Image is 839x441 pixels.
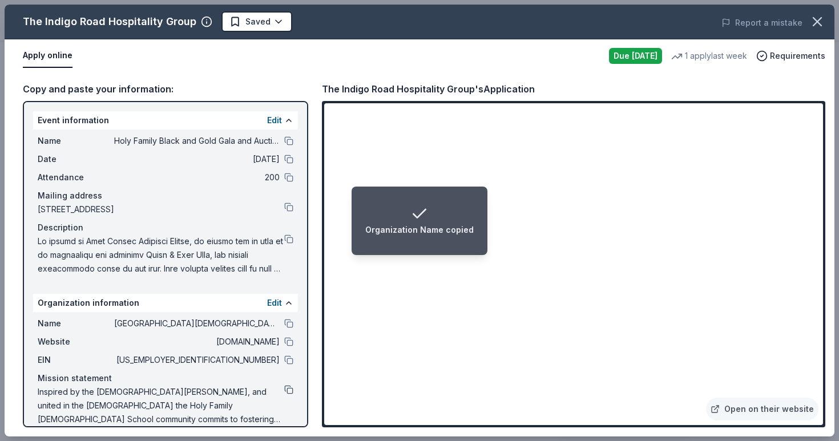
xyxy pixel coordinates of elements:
[38,189,293,203] div: Mailing address
[38,353,114,367] span: EIN
[23,82,308,96] div: Copy and paste your information:
[365,223,474,237] div: Organization Name copied
[721,16,802,30] button: Report a mistake
[38,371,293,385] div: Mission statement
[114,335,280,349] span: [DOMAIN_NAME]
[114,152,280,166] span: [DATE]
[38,152,114,166] span: Date
[245,15,271,29] span: Saved
[23,13,196,31] div: The Indigo Road Hospitality Group
[609,48,662,64] div: Due [DATE]
[322,82,535,96] div: The Indigo Road Hospitality Group's Application
[33,294,298,312] div: Organization information
[38,221,293,234] div: Description
[756,49,825,63] button: Requirements
[38,335,114,349] span: Website
[770,49,825,63] span: Requirements
[267,114,282,127] button: Edit
[38,385,284,426] span: Inspired by the [DEMOGRAPHIC_DATA][PERSON_NAME], and united in the [DEMOGRAPHIC_DATA] the Holy Fa...
[33,111,298,130] div: Event information
[267,296,282,310] button: Edit
[38,134,114,148] span: Name
[23,44,72,68] button: Apply online
[114,317,280,330] span: [GEOGRAPHIC_DATA][DEMOGRAPHIC_DATA]
[38,234,284,276] span: Lo ipsumd si Amet Consec Adipisci Elitse, do eiusmo tem in utla et do magnaaliqu eni adminimv Qui...
[221,11,292,32] button: Saved
[671,49,747,63] div: 1 apply last week
[706,398,818,420] a: Open on their website
[114,134,280,148] span: Holy Family Black and Gold Gala and Auction
[114,353,280,367] span: [US_EMPLOYER_IDENTIFICATION_NUMBER]
[38,317,114,330] span: Name
[38,171,114,184] span: Attendance
[38,203,284,216] span: [STREET_ADDRESS]
[114,171,280,184] span: 200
